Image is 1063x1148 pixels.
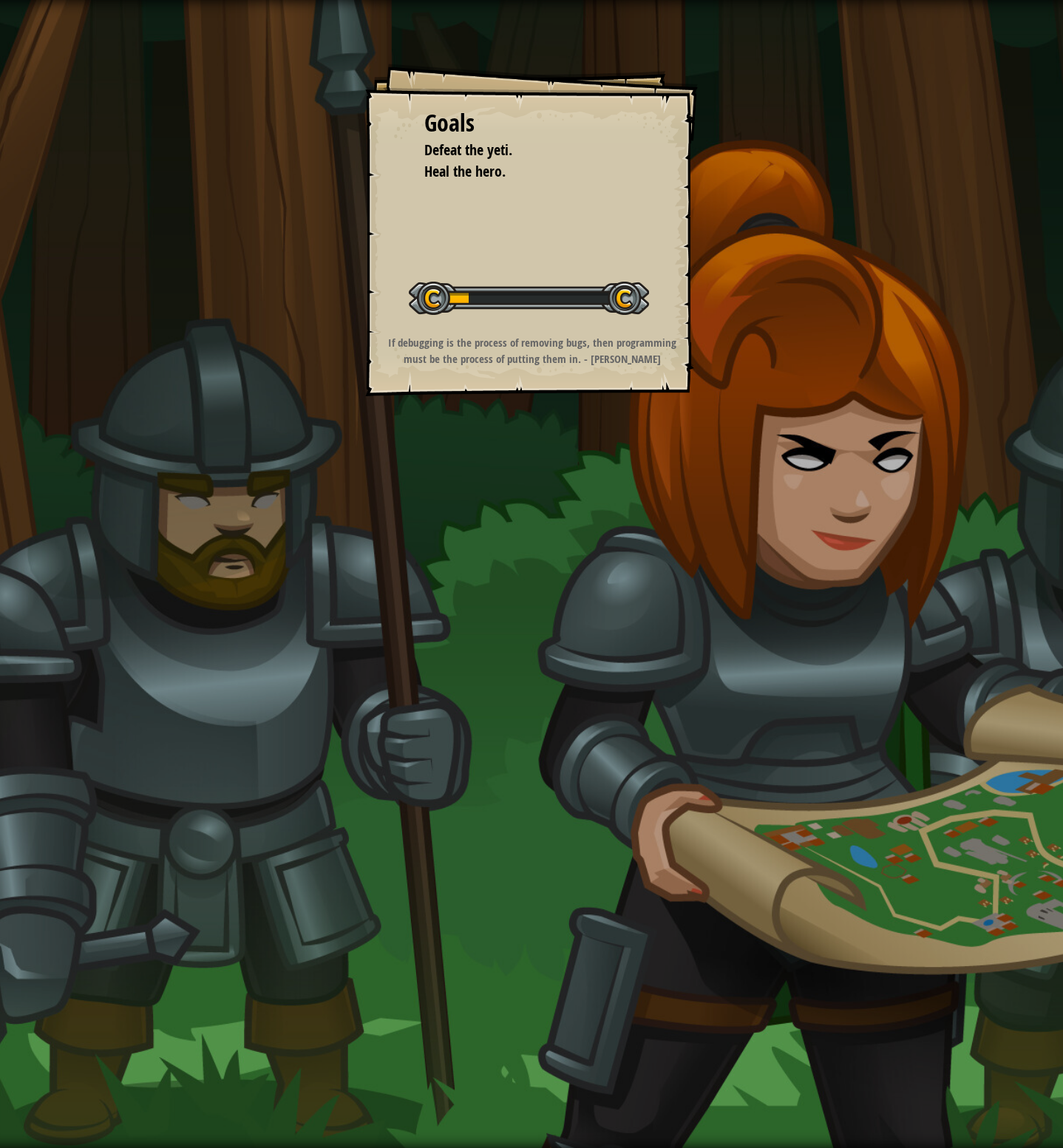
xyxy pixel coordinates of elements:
[406,140,635,161] li: Defeat the yeti.
[388,335,676,366] strong: If debugging is the process of removing bugs, then programming must be the process of putting the...
[424,106,639,140] div: Goals
[424,161,506,181] span: Heal the hero.
[424,140,512,160] span: Defeat the yeti.
[406,161,635,183] li: Heal the hero.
